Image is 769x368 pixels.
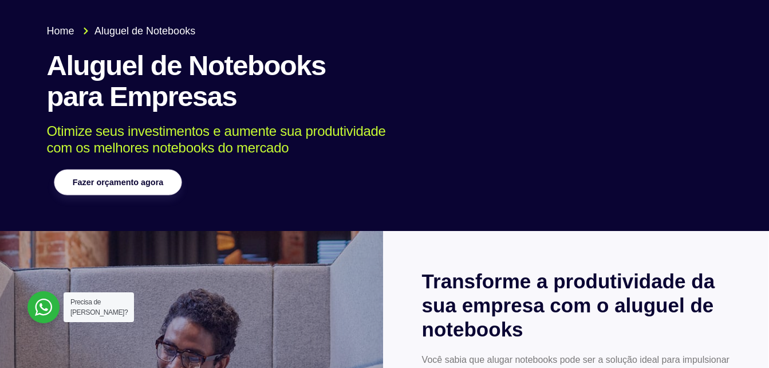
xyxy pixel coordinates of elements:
span: Fazer orçamento agora [72,178,163,186]
span: Precisa de [PERSON_NAME]? [70,298,128,316]
p: Otimize seus investimentos e aumente sua produtividade com os melhores notebooks do mercado [47,123,706,156]
h1: Aluguel de Notebooks para Empresas [47,50,723,112]
iframe: Chat Widget [563,221,769,368]
span: Home [47,24,74,39]
h2: Transforme a produtividade da sua empresa com o aluguel de notebooks [422,269,731,342]
a: Fazer orçamento agora [54,170,182,195]
div: Widget de chat [563,221,769,368]
span: Aluguel de Notebooks [92,24,195,39]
